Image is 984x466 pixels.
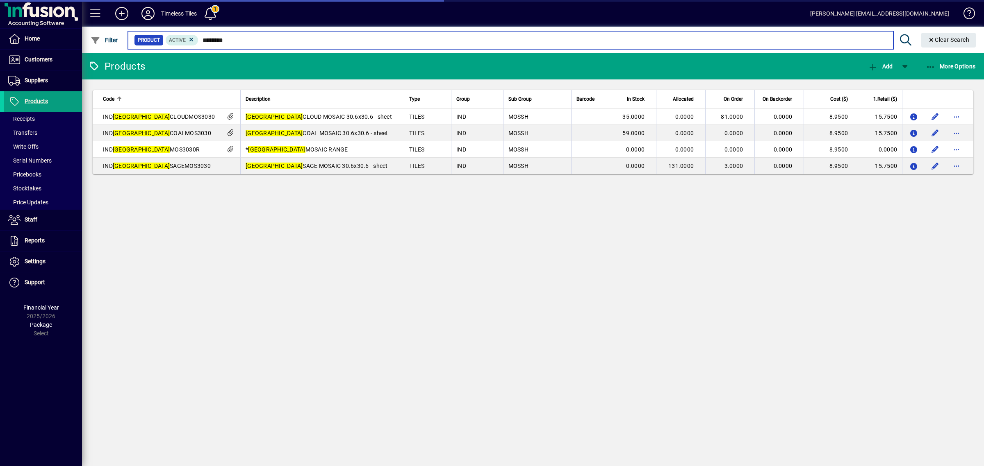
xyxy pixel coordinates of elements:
a: Knowledge Base [957,2,974,28]
button: Add [866,59,895,74]
div: On Order [711,95,750,104]
span: Clear Search [928,36,970,43]
div: Products [88,60,145,73]
span: Group [456,95,470,104]
span: Serial Numbers [8,157,52,164]
span: 0.0000 [774,146,793,153]
div: Code [103,95,215,104]
button: More options [950,127,963,140]
span: 0.0000 [675,130,694,136]
span: TILES [409,163,424,169]
button: Edit [929,127,942,140]
span: TILES [409,130,424,136]
span: Settings [25,258,46,265]
span: * MOSAIC RANGE [246,146,348,153]
span: 0.0000 [626,146,645,153]
span: More Options [926,63,976,70]
span: Home [25,35,40,42]
span: Write Offs [8,143,39,150]
td: 15.7500 [853,109,902,125]
span: Transfers [8,129,37,136]
div: Allocated [661,95,701,104]
span: 59.0000 [622,130,645,136]
span: 35.0000 [622,113,645,120]
td: 15.7500 [853,125,902,141]
span: IND CLOUDMOS3030 [103,113,215,120]
a: Support [4,272,82,293]
span: On Backorder [763,95,792,104]
span: Sub Group [508,95,532,104]
mat-chip: Activation Status: Active [166,35,198,45]
button: Edit [929,159,942,172]
td: 8.9500 [804,158,853,174]
span: MOSSH [508,130,528,136]
div: On Backorder [760,95,799,104]
span: Add [868,63,893,70]
span: Reports [25,237,45,244]
div: Description [246,95,399,104]
a: Write Offs [4,140,82,154]
em: [GEOGRAPHIC_DATA] [113,130,170,136]
span: Support [25,279,45,285]
span: Customers [25,56,52,63]
span: Cost ($) [830,95,848,104]
span: 0.0000 [724,146,743,153]
span: CLOUD MOSAIC 30.6x30.6 - sheet [246,113,392,120]
span: Barcode [576,95,594,104]
span: Active [169,37,186,43]
a: Receipts [4,112,82,126]
button: More options [950,143,963,156]
td: 8.9500 [804,141,853,158]
span: Type [409,95,420,104]
span: 81.0000 [721,113,743,120]
span: Description [246,95,271,104]
button: Add [109,6,135,21]
span: In Stock [627,95,645,104]
button: Edit [929,110,942,123]
span: 0.0000 [774,113,793,120]
button: Clear [921,33,976,48]
span: 0.0000 [774,130,793,136]
span: 1.Retail ($) [873,95,897,104]
span: Stocktakes [8,185,41,192]
em: [GEOGRAPHIC_DATA] [246,163,303,169]
span: Financial Year [23,304,59,311]
button: Profile [135,6,161,21]
button: More options [950,110,963,123]
span: IND COALMOS3030 [103,130,211,136]
div: [PERSON_NAME] [EMAIL_ADDRESS][DOMAIN_NAME] [810,7,949,20]
span: 3.0000 [724,163,743,169]
span: 0.0000 [675,113,694,120]
em: [GEOGRAPHIC_DATA] [113,163,170,169]
a: Stocktakes [4,181,82,195]
span: IND [456,146,466,153]
span: IND [456,163,466,169]
td: 8.9500 [804,109,853,125]
td: 8.9500 [804,125,853,141]
a: Reports [4,231,82,251]
em: [GEOGRAPHIC_DATA] [246,130,303,136]
span: IND [456,130,466,136]
div: Timeless Tiles [161,7,197,20]
button: More Options [924,59,978,74]
span: Suppliers [25,77,48,84]
a: Customers [4,50,82,70]
span: MOSSH [508,163,528,169]
button: Edit [929,143,942,156]
span: On Order [724,95,743,104]
span: Code [103,95,114,104]
span: IND MOS3030R [103,146,200,153]
em: [GEOGRAPHIC_DATA] [246,113,303,120]
span: 0.0000 [675,146,694,153]
button: More options [950,159,963,172]
span: Package [30,321,52,328]
div: Barcode [576,95,602,104]
span: Allocated [673,95,694,104]
a: Staff [4,210,82,230]
em: [GEOGRAPHIC_DATA] [113,113,170,120]
a: Price Updates [4,195,82,209]
em: [GEOGRAPHIC_DATA] [248,146,305,153]
div: In Stock [612,95,652,104]
span: COAL MOSAIC 30.6x30.6 - sheet [246,130,388,136]
span: Price Updates [8,199,48,206]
